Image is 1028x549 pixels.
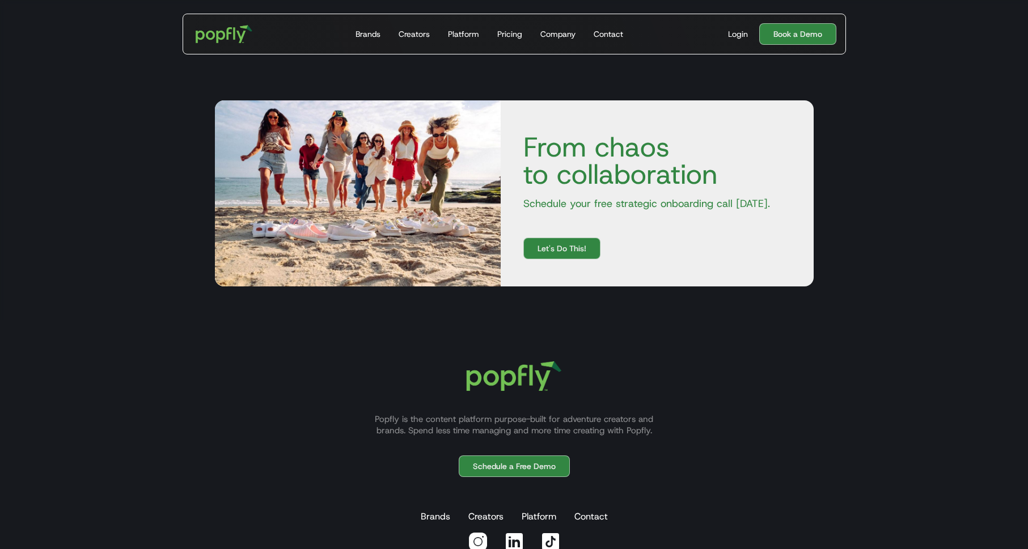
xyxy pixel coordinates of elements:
[519,505,559,528] a: Platform
[572,505,610,528] a: Contact
[493,14,527,54] a: Pricing
[594,28,623,40] div: Contact
[523,238,600,259] a: Let's Do This!
[448,28,479,40] div: Platform
[589,14,628,54] a: Contact
[759,23,836,45] a: Book a Demo
[497,28,522,40] div: Pricing
[459,455,570,477] a: Schedule a Free Demo
[399,28,430,40] div: Creators
[356,28,380,40] div: Brands
[418,505,452,528] a: Brands
[724,28,752,40] a: Login
[514,197,800,210] p: Schedule your free strategic onboarding call [DATE].
[443,14,484,54] a: Platform
[514,133,800,188] h4: From chaos to collaboration
[351,14,385,54] a: Brands
[466,505,506,528] a: Creators
[540,28,576,40] div: Company
[536,14,580,54] a: Company
[728,28,748,40] div: Login
[188,17,261,51] a: home
[394,14,434,54] a: Creators
[361,413,667,436] p: Popfly is the content platform purpose-built for adventure creators and brands. Spend less time m...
